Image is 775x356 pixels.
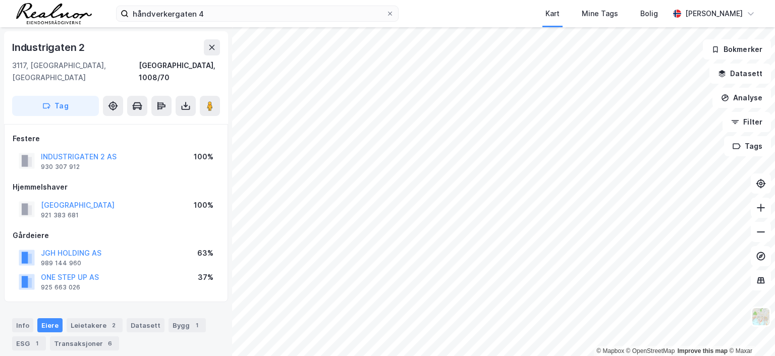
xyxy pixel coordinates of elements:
[32,338,42,348] div: 1
[582,8,618,20] div: Mine Tags
[127,318,164,332] div: Datasett
[709,64,771,84] button: Datasett
[12,39,87,55] div: Industrigaten 2
[626,347,675,354] a: OpenStreetMap
[41,163,80,171] div: 930 307 912
[108,320,119,330] div: 2
[724,136,771,156] button: Tags
[751,307,770,326] img: Z
[67,318,123,332] div: Leietakere
[12,318,33,332] div: Info
[678,347,728,354] a: Improve this map
[41,211,79,219] div: 921 383 681
[129,6,386,21] input: Søk på adresse, matrikkel, gårdeiere, leietakere eller personer
[105,338,115,348] div: 6
[12,60,139,84] div: 3117, [GEOGRAPHIC_DATA], [GEOGRAPHIC_DATA]
[13,229,219,242] div: Gårdeiere
[685,8,743,20] div: [PERSON_NAME]
[197,247,213,259] div: 63%
[725,308,775,356] div: Kontrollprogram for chat
[712,88,771,108] button: Analyse
[16,3,92,24] img: realnor-logo.934646d98de889bb5806.png
[194,151,213,163] div: 100%
[194,199,213,211] div: 100%
[41,283,80,291] div: 925 663 026
[50,336,119,350] div: Transaksjoner
[12,96,99,116] button: Tag
[37,318,63,332] div: Eiere
[13,181,219,193] div: Hjemmelshaver
[198,271,213,283] div: 37%
[41,259,81,267] div: 989 144 960
[545,8,560,20] div: Kart
[192,320,202,330] div: 1
[596,347,624,354] a: Mapbox
[725,308,775,356] iframe: Chat Widget
[723,112,771,132] button: Filter
[139,60,220,84] div: [GEOGRAPHIC_DATA], 1008/70
[13,133,219,145] div: Festere
[12,336,46,350] div: ESG
[640,8,658,20] div: Bolig
[169,318,206,332] div: Bygg
[703,39,771,60] button: Bokmerker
